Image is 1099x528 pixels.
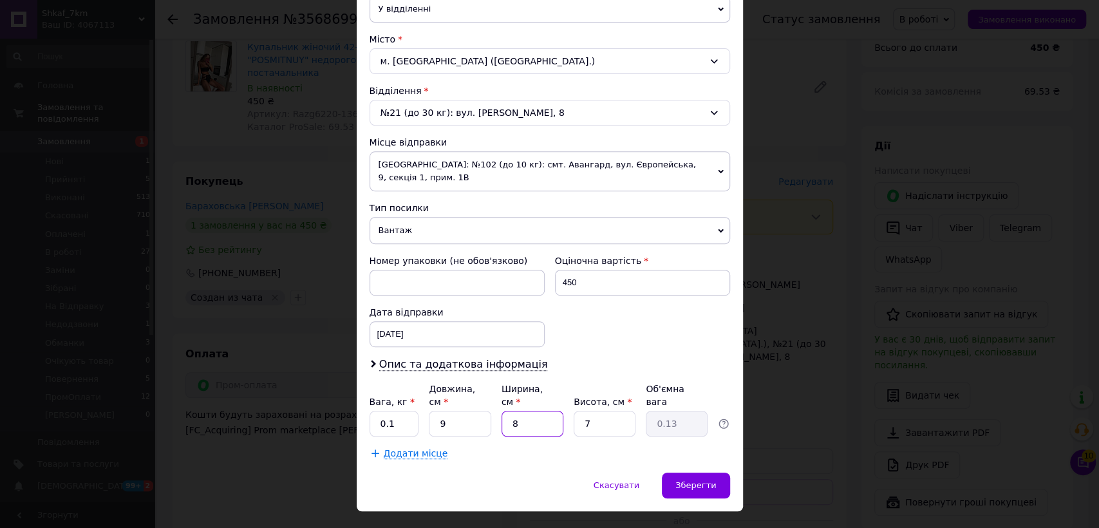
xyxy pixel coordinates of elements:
[370,84,730,97] div: Відділення
[646,382,708,408] div: Об'ємна вага
[370,100,730,126] div: №21 (до 30 кг): вул. [PERSON_NAME], 8
[370,397,415,407] label: Вага, кг
[370,254,545,267] div: Номер упаковки (не обов'язково)
[384,448,448,459] span: Додати місце
[574,397,632,407] label: Висота, см
[370,151,730,191] span: [GEOGRAPHIC_DATA]: №102 (до 10 кг): смт. Авангард, вул. Європейська, 9, секція 1, прим. 1В
[370,217,730,244] span: Вантаж
[502,384,543,407] label: Ширина, см
[555,254,730,267] div: Оціночна вартість
[370,137,447,147] span: Місце відправки
[370,33,730,46] div: Місто
[429,384,475,407] label: Довжина, см
[594,480,639,490] span: Скасувати
[675,480,716,490] span: Зберегти
[370,203,429,213] span: Тип посилки
[379,358,548,371] span: Опис та додаткова інформація
[370,306,545,319] div: Дата відправки
[370,48,730,74] div: м. [GEOGRAPHIC_DATA] ([GEOGRAPHIC_DATA].)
